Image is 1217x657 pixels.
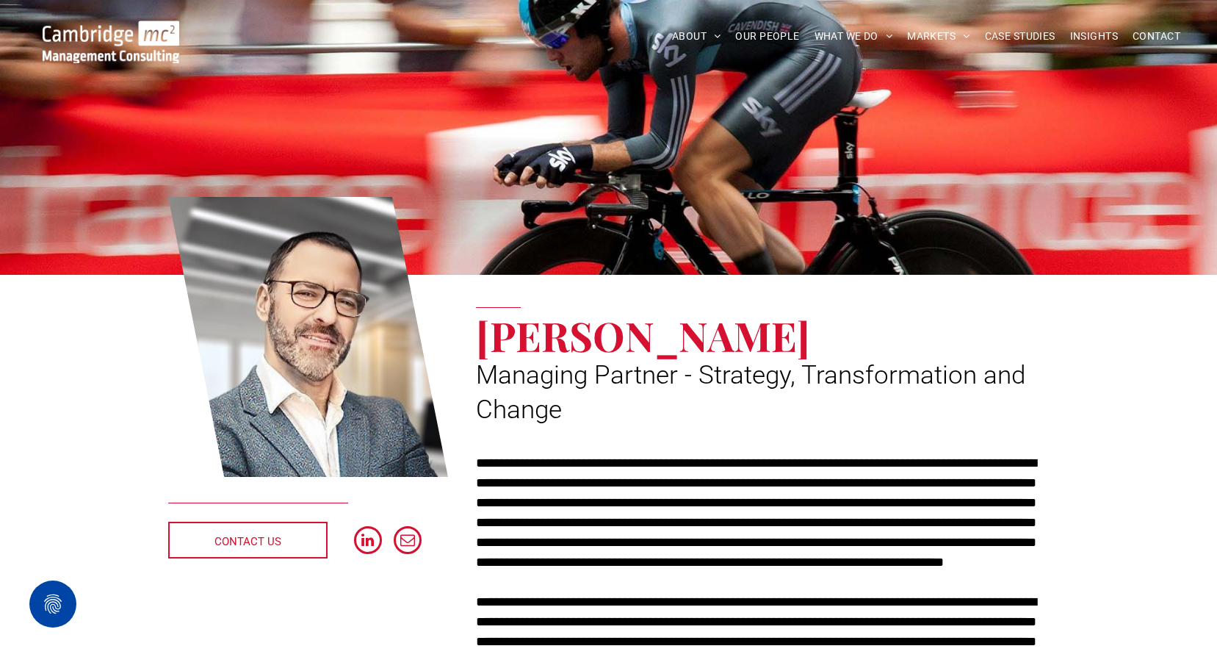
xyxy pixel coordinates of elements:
a: ABOUT [665,25,729,48]
a: OUR PEOPLE [728,25,806,48]
a: CONTACT US [168,522,328,559]
a: CONTACT [1125,25,1188,48]
span: CONTACT US [214,523,281,560]
span: Managing Partner - Strategy, Transformation and Change [476,360,1025,425]
a: MARKETS [900,25,977,48]
a: linkedin [354,526,382,558]
a: WHAT WE DO [807,25,900,48]
a: INSIGHTS [1063,25,1125,48]
img: Go to Homepage [43,21,179,63]
a: email [394,526,422,558]
span: [PERSON_NAME] [476,308,810,362]
a: CASE STUDIES [978,25,1063,48]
